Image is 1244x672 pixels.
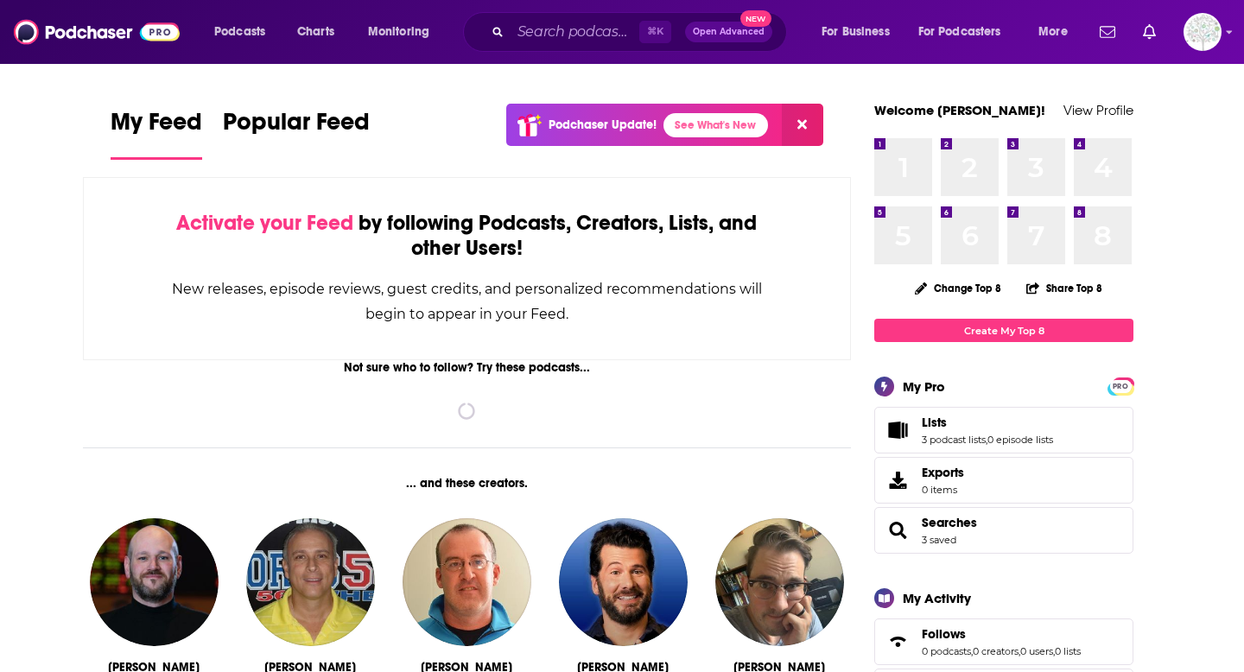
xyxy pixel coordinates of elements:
a: 0 lists [1055,645,1081,657]
a: View Profile [1063,102,1133,118]
span: Popular Feed [223,107,370,147]
input: Search podcasts, credits, & more... [511,18,639,46]
span: , [971,645,973,657]
a: 0 users [1020,645,1053,657]
a: Searches [880,518,915,542]
div: Search podcasts, credits, & more... [479,12,803,52]
a: Exports [874,457,1133,504]
a: Lists [922,415,1053,430]
button: open menu [907,18,1026,46]
span: ⌘ K [639,21,671,43]
span: 0 items [922,484,964,496]
a: Popular Feed [223,107,370,160]
button: open menu [356,18,452,46]
span: Podcasts [214,20,265,44]
img: Eli Savoie [403,518,530,646]
span: Exports [922,465,964,480]
a: Show notifications dropdown [1136,17,1163,47]
div: My Pro [903,378,945,395]
span: PRO [1110,380,1131,393]
button: Change Top 8 [904,277,1012,299]
img: Steven Crowder [559,518,687,646]
span: , [1019,645,1020,657]
span: Charts [297,20,334,44]
img: Jared Monroe [715,518,843,646]
span: Lists [874,407,1133,453]
span: My Feed [111,107,202,147]
p: Podchaser Update! [549,117,657,132]
div: Not sure who to follow? Try these podcasts... [83,360,851,375]
a: 0 creators [973,645,1019,657]
a: Show notifications dropdown [1093,17,1122,47]
a: 3 saved [922,534,956,546]
span: Searches [874,507,1133,554]
a: Charts [286,18,345,46]
img: User Profile [1184,13,1222,51]
a: Create My Top 8 [874,319,1133,342]
a: Lists [880,418,915,442]
span: Follows [922,626,966,642]
div: ... and these creators. [83,476,851,491]
a: Searches [922,515,977,530]
a: See What's New [663,113,768,137]
span: More [1038,20,1068,44]
button: open menu [809,18,911,46]
button: Share Top 8 [1025,271,1103,305]
a: Follows [922,626,1081,642]
button: Show profile menu [1184,13,1222,51]
span: Lists [922,415,947,430]
a: 3 podcast lists [922,434,986,446]
button: open menu [202,18,288,46]
div: My Activity [903,590,971,606]
div: by following Podcasts, Creators, Lists, and other Users! [170,211,764,261]
span: Exports [880,468,915,492]
a: Follows [880,630,915,654]
span: Logged in as WunderTanya [1184,13,1222,51]
a: Welcome [PERSON_NAME]! [874,102,1045,118]
div: New releases, episode reviews, guest credits, and personalized recommendations will begin to appe... [170,276,764,326]
span: For Business [822,20,890,44]
a: PRO [1110,379,1131,392]
button: open menu [1026,18,1089,46]
a: 0 episode lists [987,434,1053,446]
a: 0 podcasts [922,645,971,657]
img: Podchaser - Follow, Share and Rate Podcasts [14,16,180,48]
span: New [740,10,771,27]
img: Wes Reynolds [90,518,218,646]
span: Open Advanced [693,28,765,36]
span: Follows [874,618,1133,665]
span: Monitoring [368,20,429,44]
img: Greg Gaston [246,518,374,646]
span: , [986,434,987,446]
span: Activate your Feed [176,210,353,236]
button: Open AdvancedNew [685,22,772,42]
span: For Podcasters [918,20,1001,44]
span: , [1053,645,1055,657]
a: My Feed [111,107,202,160]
